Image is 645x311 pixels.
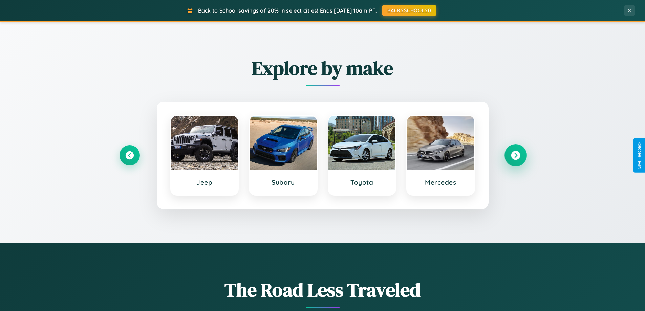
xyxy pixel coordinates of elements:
[120,55,526,81] h2: Explore by make
[198,7,377,14] span: Back to School savings of 20% in select cities! Ends [DATE] 10am PT.
[335,178,389,186] h3: Toyota
[382,5,436,16] button: BACK2SCHOOL20
[178,178,232,186] h3: Jeep
[637,142,642,169] div: Give Feedback
[120,277,526,303] h1: The Road Less Traveled
[256,178,310,186] h3: Subaru
[414,178,468,186] h3: Mercedes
